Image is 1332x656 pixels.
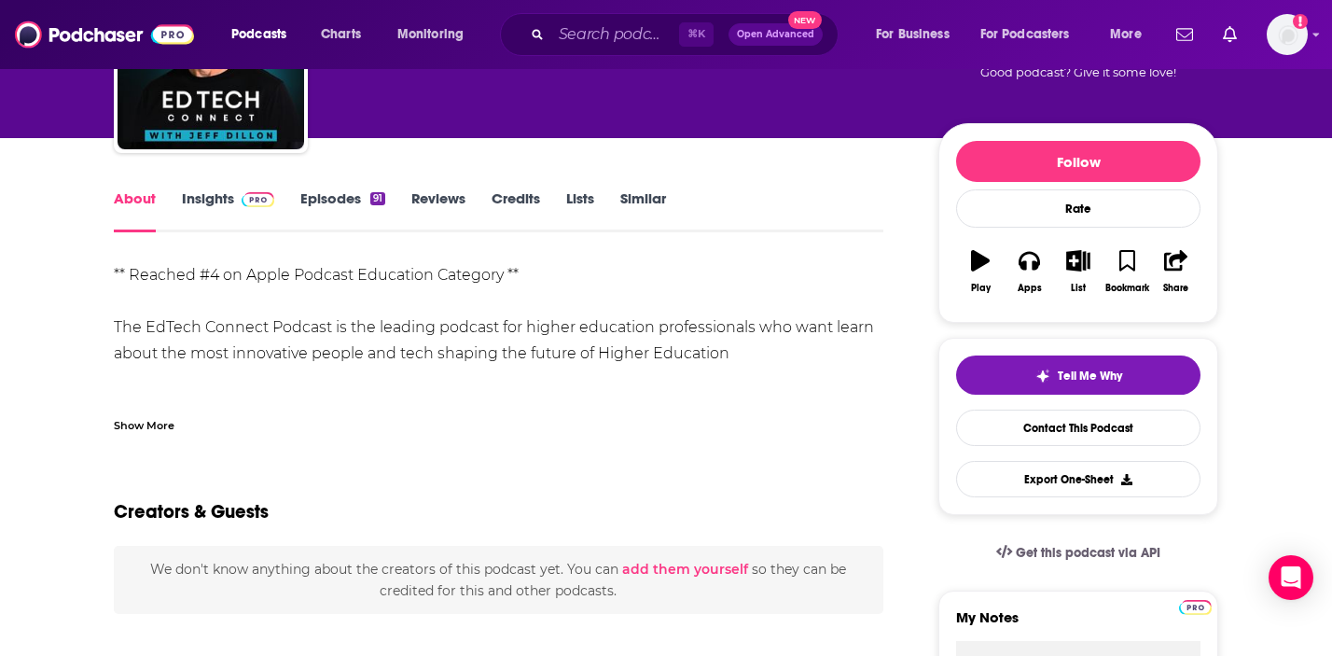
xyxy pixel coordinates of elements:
[956,141,1200,182] button: Follow
[863,20,973,49] button: open menu
[309,20,372,49] a: Charts
[1110,21,1142,48] span: More
[956,238,1005,305] button: Play
[1293,14,1308,29] svg: Add a profile image
[1018,283,1042,294] div: Apps
[218,20,311,49] button: open menu
[411,189,465,232] a: Reviews
[737,30,814,39] span: Open Advanced
[492,189,540,232] a: Credits
[1269,555,1313,600] div: Open Intercom Messenger
[981,530,1175,576] a: Get this podcast via API
[321,21,361,48] span: Charts
[518,13,856,56] div: Search podcasts, credits, & more...
[114,500,269,523] h2: Creators & Guests
[1058,369,1122,384] span: Tell Me Why
[620,189,666,232] a: Similar
[1054,238,1103,305] button: List
[876,21,950,48] span: For Business
[370,192,385,205] div: 91
[242,192,274,207] img: Podchaser Pro
[971,283,991,294] div: Play
[956,356,1200,395] button: tell me why sparkleTell Me Why
[384,20,488,49] button: open menu
[956,189,1200,228] div: Rate
[956,461,1200,497] button: Export One-Sheet
[968,20,1097,49] button: open menu
[1152,238,1200,305] button: Share
[566,189,594,232] a: Lists
[980,21,1070,48] span: For Podcasters
[956,410,1200,446] a: Contact This Podcast
[150,561,846,598] span: We don't know anything about the creators of this podcast yet . You can so they can be credited f...
[1267,14,1308,55] span: Logged in as KSKristina
[114,189,156,232] a: About
[956,608,1200,641] label: My Notes
[980,65,1176,79] span: Good podcast? Give it some love!
[231,21,286,48] span: Podcasts
[788,11,822,29] span: New
[300,189,385,232] a: Episodes91
[1179,600,1212,615] img: Podchaser Pro
[15,17,194,52] img: Podchaser - Follow, Share and Rate Podcasts
[551,20,679,49] input: Search podcasts, credits, & more...
[182,189,274,232] a: InsightsPodchaser Pro
[1267,14,1308,55] button: Show profile menu
[622,562,748,577] button: add them yourself
[1267,14,1308,55] img: User Profile
[1179,597,1212,615] a: Pro website
[1163,283,1188,294] div: Share
[1215,19,1244,50] a: Show notifications dropdown
[1071,283,1086,294] div: List
[1169,19,1200,50] a: Show notifications dropdown
[1103,238,1151,305] button: Bookmark
[679,22,714,47] span: ⌘ K
[728,23,823,46] button: Open AdvancedNew
[1016,545,1160,561] span: Get this podcast via API
[1005,238,1053,305] button: Apps
[1097,20,1165,49] button: open menu
[397,21,464,48] span: Monitoring
[1105,283,1149,294] div: Bookmark
[1035,369,1050,384] img: tell me why sparkle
